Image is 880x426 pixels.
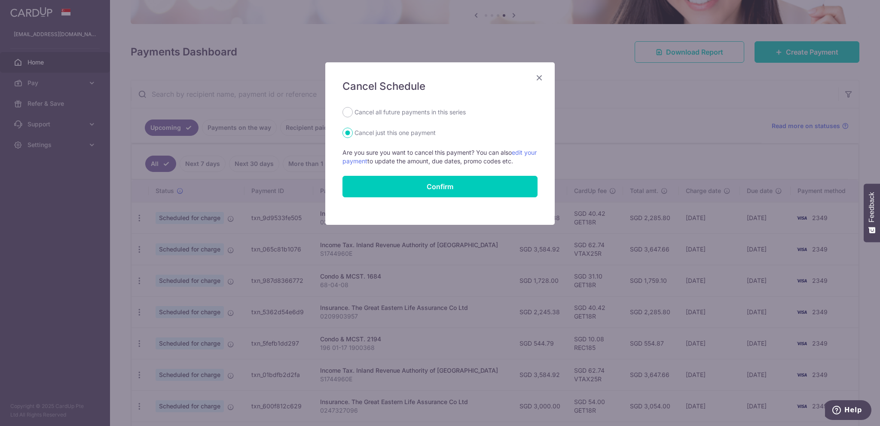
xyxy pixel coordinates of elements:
[825,400,871,422] iframe: Opens a widget where you can find more information
[864,184,880,242] button: Feedback - Show survey
[354,128,436,138] label: Cancel just this one payment
[868,192,876,222] span: Feedback
[342,80,538,93] h5: Cancel Schedule
[534,73,544,83] button: Close
[354,107,466,117] label: Cancel all future payments in this series
[342,176,538,197] button: Confirm
[342,148,538,165] p: Are you sure you want to cancel this payment? You can also to update the amount, due dates, promo...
